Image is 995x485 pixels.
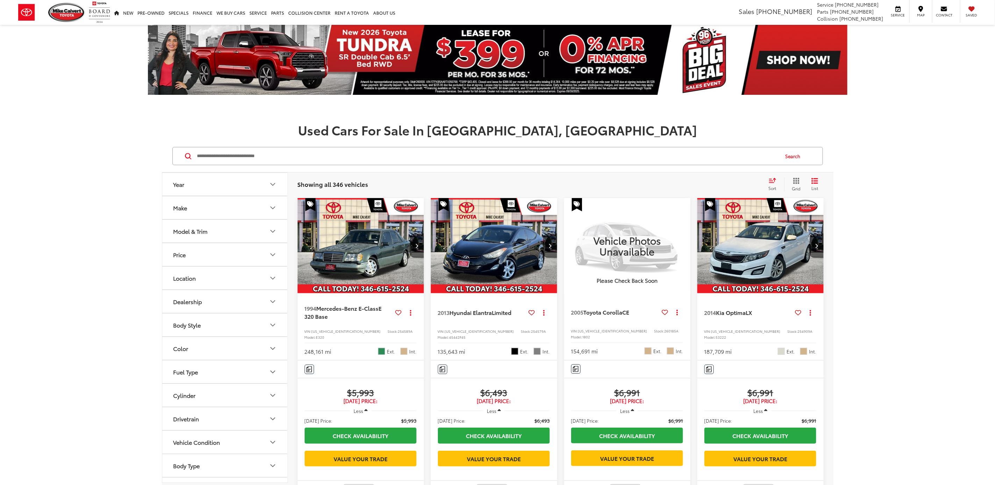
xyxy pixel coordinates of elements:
span: VIN: [305,329,312,334]
img: 2014 Kia Optima LX [697,198,824,294]
button: DealershipDealership [162,290,288,313]
span: [DATE] Price: [305,398,417,405]
button: LocationLocation [162,267,288,289]
span: Saved [964,13,979,17]
div: Dealership [269,297,277,306]
button: Comments [571,364,581,374]
span: Stock: [388,329,398,334]
span: dropdown dots [810,310,811,315]
span: dropdown dots [543,310,545,315]
span: E 320 Base [305,304,382,320]
div: Vehicle Condition [173,439,220,445]
button: Less [483,405,504,417]
span: [DATE] Price: [438,398,550,405]
button: Next image [410,233,424,258]
div: Model & Trim [269,227,277,236]
span: $5,993 [305,387,417,398]
button: Body StyleBody Style [162,314,288,336]
span: Green [378,348,385,355]
div: Vehicle Condition [269,438,277,447]
div: 2013 Hyundai Elantra Limited 0 [431,198,558,293]
button: Actions [538,306,550,318]
button: Actions [804,306,816,318]
span: 1994 [305,304,317,312]
button: Next image [810,233,824,258]
button: Grid View [784,177,806,191]
span: [PHONE_NUMBER] [835,1,879,8]
span: Special [439,198,449,211]
span: 45442F45 [449,335,466,340]
span: $6,991 [668,417,683,424]
span: $6,493 [438,387,550,398]
span: Beige [800,348,807,355]
button: Less [617,405,638,417]
img: New 2026 Toyota Tundra [148,25,847,95]
span: $6,991 [802,417,816,424]
div: Cylinder [173,392,196,399]
div: 1994 Mercedes-Benz E-Class E 320 Base 0 [297,198,425,293]
span: VIN: [704,329,711,334]
button: Actions [671,306,683,318]
span: Service [817,1,833,8]
span: Special [705,198,716,211]
span: 260185A [664,328,679,333]
a: 1994Mercedes-Benz E-ClassE 320 Base [305,304,393,320]
span: [US_VEHICLE_IDENTIFICATION_NUMBER] [445,329,514,334]
span: 254579A [531,329,546,334]
span: Tan [400,348,407,355]
button: ColorColor [162,337,288,360]
div: Body Type [269,462,277,470]
a: Check Availability [704,428,817,443]
div: Make [269,204,277,212]
div: Year [173,181,185,188]
img: Vehicle Photos Unavailable Please Check Back Soon [564,198,690,293]
button: DrivetrainDrivetrain [162,407,288,430]
span: Stock: [788,329,798,334]
div: Fuel Type [269,368,277,376]
span: Collision [817,15,838,22]
span: E320 [316,335,325,340]
span: Grid [792,185,801,191]
span: LX [746,308,752,316]
input: Search by Make, Model, or Keyword [197,148,779,164]
a: 2014 Kia Optima LX2014 Kia Optima LX2014 Kia Optima LX2014 Kia Optima LX [697,198,824,293]
a: 2013 Hyundai Elantra Limited2013 Hyundai Elantra Limited2013 Hyundai Elantra Limited2013 Hyundai ... [431,198,558,293]
span: 2005 [571,308,584,316]
span: 53222 [716,335,726,340]
button: Comments [438,365,447,374]
span: Model: [704,335,716,340]
a: Value Your Trade [438,451,550,466]
button: Model & TrimModel & Trim [162,220,288,242]
button: Vehicle ConditionVehicle Condition [162,431,288,454]
button: Comments [305,365,314,374]
div: Cylinder [269,391,277,400]
span: CE [623,308,630,316]
span: Special [572,198,582,211]
span: Desert Sand Mica [645,347,652,354]
span: 1802 [583,334,590,339]
img: 1994 Mercedes-Benz E-Class E 320 Base [297,198,425,294]
span: Model: [305,335,316,340]
a: 2013Hyundai ElantraLimited [438,309,526,316]
div: Model & Trim [173,228,208,234]
span: $5,993 [401,417,417,424]
button: List View [806,177,824,191]
div: 135,643 mi [438,347,465,356]
span: [US_VEHICLE_IDENTIFICATION_NUMBER] [578,328,647,333]
span: Less [487,408,496,414]
span: Less [753,408,763,414]
span: Sort [769,185,776,191]
span: Hyundai Elantra [450,308,492,316]
span: [DATE] Price: [438,417,466,424]
span: Contact [936,13,952,17]
span: 254589A [398,329,413,334]
span: dropdown dots [410,310,411,315]
div: Body Style [269,321,277,329]
div: Fuel Type [173,368,198,375]
span: Model: [571,334,583,339]
span: $6,991 [571,387,683,398]
button: Less [750,405,771,417]
span: Service [890,13,906,17]
span: Mercedes-Benz E-Class [317,304,379,312]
